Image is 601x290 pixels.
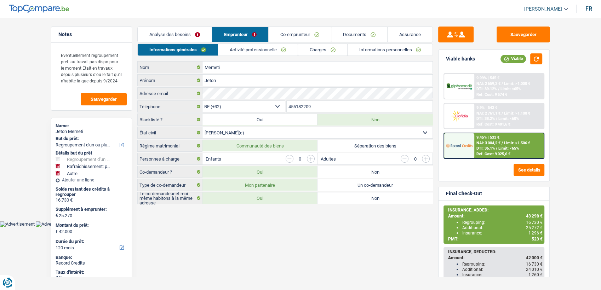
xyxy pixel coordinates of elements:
div: Name: [56,123,127,129]
label: Téléphone [138,101,202,112]
div: Viable banks [446,56,475,62]
div: Final Check-Out [446,191,482,197]
label: Oui [202,192,317,204]
label: Le co-demandeur et moi-même habitons à la même adresse [138,192,202,204]
div: Ref. Cost: 9 481,6 € [476,122,510,127]
a: Informations générales [138,44,218,56]
button: Sauvegarder [497,27,550,42]
label: Adresse email [138,88,202,99]
span: 43 298 € [526,214,542,219]
span: 523 € [531,237,542,242]
label: Un co-demandeur [317,179,433,191]
a: Co-emprunteur [269,27,331,42]
span: / [502,141,503,145]
span: DTI: 38.2% [476,116,495,121]
span: 25 272 € [526,225,542,230]
div: INSURANCE, ADDED: [448,208,542,213]
span: NAI: 3 004,2 € [476,141,500,145]
label: Co-demandeur ? [138,166,202,178]
div: Taux d'intérêt: [56,269,127,275]
span: Sauvegarder [91,97,117,101]
span: / [496,146,497,151]
label: Adultes [321,157,336,161]
label: Blacklisté ? [138,114,202,125]
span: 16 730 € [526,262,542,267]
div: Amount: [448,255,542,260]
label: Supplément à emprunter: [56,207,126,212]
label: Nom [138,62,202,73]
span: Limit: >1.000 € [504,81,530,86]
div: Record Credits [56,260,127,266]
div: Additional: [462,267,542,272]
label: Non [317,166,433,178]
span: DTI: 39.12% [476,87,497,91]
div: Insurance: [462,231,542,236]
span: / [498,87,499,91]
div: 9.45% | 533 € [476,135,499,140]
div: Ajouter une ligne [56,178,127,182]
a: Assurance [388,27,433,42]
input: 401020304 [287,101,433,112]
label: But du prêt: [56,136,126,141]
a: Analyse des besoins [138,27,212,42]
a: Informations personnelles [348,44,433,56]
span: NAI: 2 761,1 € [476,111,500,116]
label: Durée du prêt: [56,239,126,244]
button: Sauvegarder [81,93,127,105]
span: 1 260 € [528,272,542,277]
span: / [496,116,497,121]
div: PMT: [448,237,542,242]
img: Advertisement [36,221,70,227]
div: Additional: [462,225,542,230]
div: 9.9% | 543 € [476,105,497,110]
div: Regrouping: [462,220,542,225]
span: 42 000 € [526,255,542,260]
label: Non [317,192,433,204]
label: Régime matrimonial [138,140,202,151]
label: Prénom [138,75,202,86]
label: Enfants [205,157,221,161]
div: 0 [297,157,303,161]
span: [PERSON_NAME] [524,6,562,12]
div: Ref. Cost: 9 574 € [476,92,507,97]
div: Ref. Cost: 9 025,6 € [476,152,510,156]
img: Cofidis [446,109,472,122]
a: Charges [298,44,347,56]
span: / [502,81,503,86]
div: fr [585,5,592,12]
label: Mon partenaire [202,179,317,191]
span: 1 296 € [528,231,542,236]
label: Oui [202,166,317,178]
span: Limit: <60% [498,116,519,121]
div: Amount: [448,214,542,219]
img: Record Credits [446,139,472,152]
div: 0 [412,157,418,161]
div: 8.2 [56,275,127,280]
div: Banque: [56,255,127,260]
a: [PERSON_NAME] [519,3,568,15]
label: Oui [202,114,317,125]
span: Limit: >1.100 € [504,111,530,116]
button: See details [514,164,544,176]
span: € [56,229,58,234]
div: Solde restant des crédits à regrouper [56,186,127,197]
span: 24 010 € [526,267,542,272]
div: Jeton Memeti [56,129,127,134]
a: Documents [331,27,387,42]
span: Limit: <65% [500,87,521,91]
a: Activité professionnelle [218,44,298,56]
div: Viable [500,55,526,63]
div: Regrouping: [462,262,542,267]
img: TopCompare Logo [9,5,69,13]
span: 16 730 € [526,220,542,225]
label: Montant du prêt: [56,222,126,228]
span: DTI: 36.1% [476,146,495,151]
span: Limit: <65% [498,146,519,151]
h5: Notes [58,31,125,37]
div: 9.99% | 545 € [476,76,499,80]
img: AlphaCredit [446,82,472,91]
div: INSURANCE, DEDUCTED: [448,249,542,254]
div: 16.730 € [56,197,127,203]
div: Insurance: [462,272,542,277]
div: Détails but du prêt [56,150,127,156]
